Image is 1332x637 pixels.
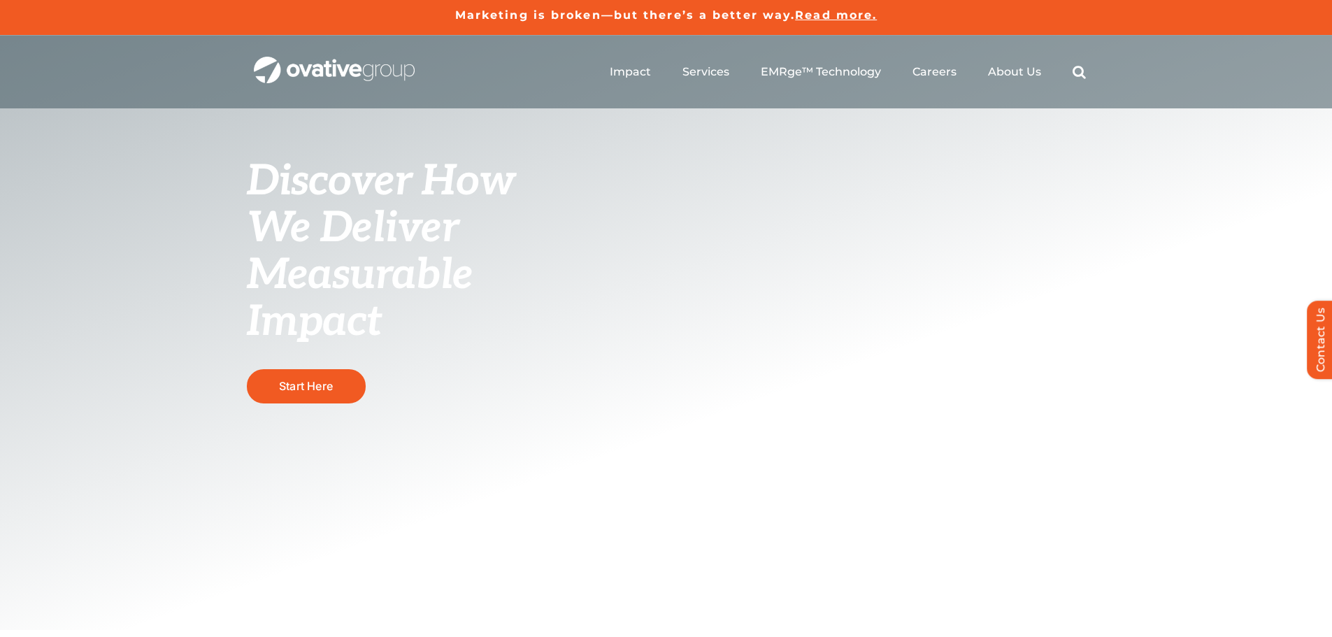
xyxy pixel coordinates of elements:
span: We Deliver Measurable Impact [247,203,473,348]
a: OG_Full_horizontal_WHT [254,55,415,69]
span: Start Here [279,379,333,393]
a: Services [682,65,729,79]
nav: Menu [610,50,1086,94]
span: Discover How [247,157,515,207]
a: Marketing is broken—but there’s a better way. [455,8,796,22]
a: Search [1073,65,1086,79]
a: Start Here [247,369,366,403]
a: Careers [912,65,957,79]
a: Impact [610,65,651,79]
a: EMRge™ Technology [761,65,881,79]
a: Read more. [795,8,877,22]
a: About Us [988,65,1041,79]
